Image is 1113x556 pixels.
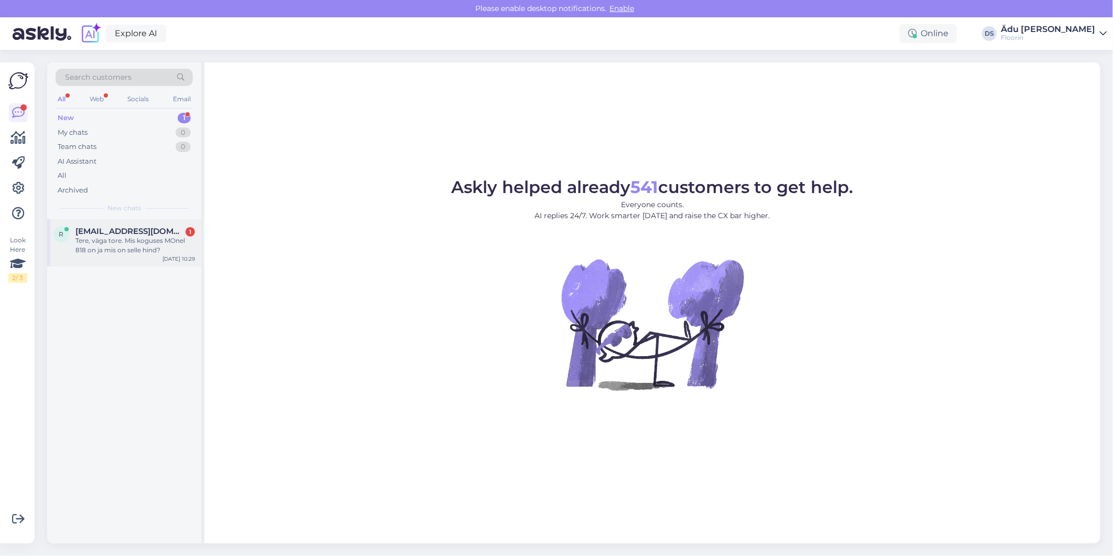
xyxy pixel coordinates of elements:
div: 0 [176,127,191,138]
div: New [58,113,74,123]
img: Askly Logo [8,71,28,91]
p: Everyone counts. AI replies 24/7. Work smarter [DATE] and raise the CX bar higher. [452,199,854,221]
a: Ädu [PERSON_NAME]Floorin [1001,25,1107,42]
span: r [59,230,64,238]
div: Team chats [58,142,96,152]
div: Archived [58,185,88,196]
div: Socials [125,92,151,106]
span: rausmari85@gmail.com [75,227,184,236]
div: Ädu [PERSON_NAME] [1001,25,1095,34]
div: All [56,92,68,106]
span: Search customers [65,72,132,83]
div: Online [900,24,957,43]
img: No Chat active [558,230,747,419]
span: Enable [607,4,638,13]
a: Explore AI [106,25,166,42]
b: 541 [631,177,659,197]
div: Email [171,92,193,106]
div: [DATE] 10:29 [162,255,195,263]
div: Tere, väga tore. Mis koguses MOnel 818 on ja mis on selle hind? [75,236,195,255]
div: Web [88,92,106,106]
div: 1 [178,113,191,123]
div: DS [982,26,997,41]
div: Floorin [1001,34,1095,42]
div: All [58,170,67,181]
div: 1 [185,227,195,237]
div: AI Assistant [58,156,96,167]
span: New chats [107,204,141,213]
div: My chats [58,127,88,138]
img: explore-ai [80,23,102,45]
div: 2 / 3 [8,273,27,283]
div: 0 [176,142,191,152]
span: Askly helped already customers to get help. [452,177,854,197]
div: Look Here [8,236,27,283]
